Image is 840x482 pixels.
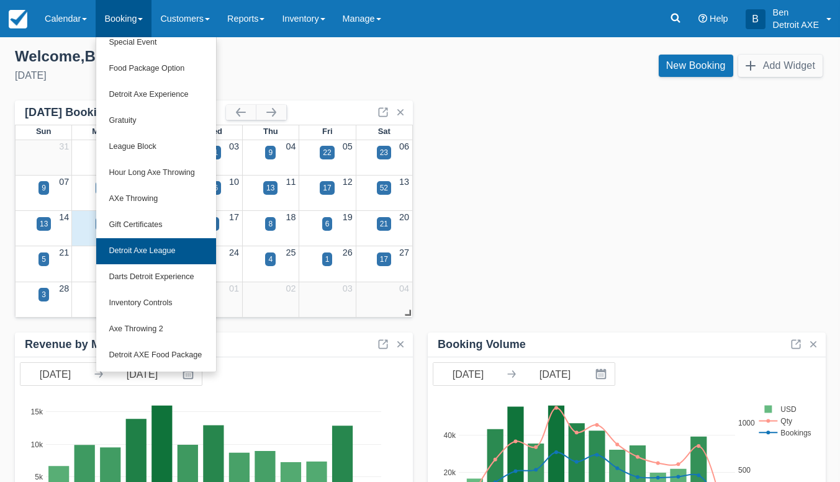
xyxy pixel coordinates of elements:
a: 01 [229,283,239,293]
a: 17 [229,212,239,222]
div: Welcome , Ben ! [15,47,410,66]
a: 05 [343,141,353,151]
a: 14 [59,212,69,222]
p: Ben [773,6,819,19]
div: 13 [266,182,274,194]
a: 28 [59,283,69,293]
a: Detroit AXE Food Package [96,342,216,368]
div: 9 [268,147,273,158]
a: 12 [343,177,353,187]
input: End Date [520,363,590,385]
input: Start Date [433,363,503,385]
div: Booking Volume [438,337,526,352]
a: 04 [399,283,409,293]
a: 06 [399,141,409,151]
span: Help [710,14,728,24]
a: Gift Certificates [96,212,216,238]
div: 5 [42,254,46,265]
span: Fri [322,127,333,136]
div: 22 [323,147,331,158]
div: 17 [380,254,388,265]
a: 26 [343,248,353,257]
a: Special Event [96,30,216,56]
a: Darts Detroit Experience [96,264,216,290]
a: Detroit Axe Experience [96,82,216,108]
div: [DATE] [15,68,410,83]
ul: Booking [96,37,217,372]
a: Detroit Axe League [96,238,216,264]
a: Hour Long Axe Throwing [96,160,216,186]
img: checkfront-main-nav-mini-logo.png [9,10,27,29]
div: 1 [325,254,330,265]
a: 11 [286,177,296,187]
span: Thu [263,127,278,136]
div: 8 [268,218,273,230]
div: 4 [268,254,273,265]
div: 52 [380,182,388,194]
a: 10 [229,177,239,187]
a: 07 [59,177,69,187]
a: 20 [399,212,409,222]
p: Detroit AXE [773,19,819,31]
a: 24 [229,248,239,257]
div: 21 [380,218,388,230]
button: Add Widget [738,55,823,77]
a: Gratuity [96,108,216,134]
div: 9 [42,182,46,194]
div: 17 [323,182,331,194]
button: Interact with the calendar and add the check-in date for your trip. [590,363,615,385]
a: 03 [343,283,353,293]
a: 21 [59,248,69,257]
input: End Date [107,363,177,385]
a: 03 [229,141,239,151]
a: 25 [286,248,296,257]
span: Sun [36,127,51,136]
a: 04 [286,141,296,151]
a: 18 [286,212,296,222]
div: 13 [40,218,48,230]
span: Sat [378,127,391,136]
a: Food Package Option [96,56,216,82]
a: 19 [343,212,353,222]
div: 23 [380,147,388,158]
a: 27 [399,248,409,257]
a: 31 [59,141,69,151]
a: AXe Throwing [96,186,216,212]
i: Help [698,14,707,23]
div: 6 [325,218,330,230]
a: Inventory Controls [96,290,216,316]
div: Revenue by Month [25,337,125,352]
button: Interact with the calendar and add the check-in date for your trip. [177,363,202,385]
a: League Block [96,134,216,160]
span: Mon [92,127,109,136]
div: [DATE] Booking Calendar [25,105,226,120]
a: 13 [399,177,409,187]
a: 02 [286,283,296,293]
a: Axe Throwing 2 [96,316,216,342]
div: B [746,9,765,29]
a: New Booking [659,55,733,77]
input: Start Date [20,363,90,385]
div: 3 [42,289,46,300]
